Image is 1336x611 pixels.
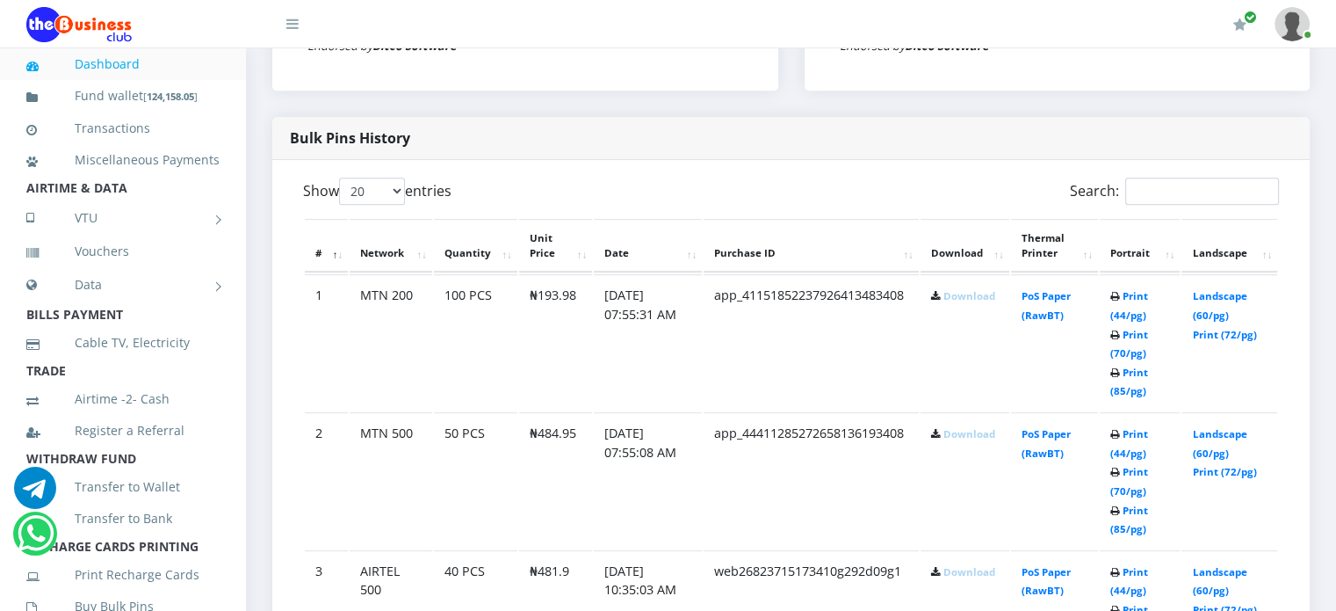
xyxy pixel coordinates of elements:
[594,274,702,411] td: [DATE] 07:55:31 AM
[1181,219,1277,273] th: Landscape: activate to sort column ascending
[1110,504,1148,536] a: Print (85/pg)
[290,128,410,148] strong: Bulk Pins History
[1233,18,1246,32] i: Renew/Upgrade Subscription
[307,38,457,54] small: Endorsed by
[1110,366,1148,398] a: Print (85/pg)
[1100,219,1181,273] th: Portrait: activate to sort column ascending
[18,526,54,555] a: Chat for support
[26,196,220,240] a: VTU
[350,274,432,411] td: MTN 200
[26,44,220,84] a: Dashboard
[434,219,517,273] th: Quantity: activate to sort column ascending
[26,323,220,363] a: Cable TV, Electricity
[26,76,220,117] a: Fund wallet[124,158.05]
[1192,328,1256,341] a: Print (72/pg)
[1022,289,1071,322] a: PoS Paper (RawBT)
[1192,465,1256,478] a: Print (72/pg)
[350,219,432,273] th: Network: activate to sort column ascending
[1192,565,1246,598] a: Landscape (60/pg)
[943,289,995,302] a: Download
[434,274,517,411] td: 100 PCS
[943,565,995,578] a: Download
[26,411,220,451] a: Register a Referral
[26,379,220,419] a: Airtime -2- Cash
[147,90,194,103] b: 124,158.05
[26,263,220,307] a: Data
[305,274,348,411] td: 1
[704,412,919,549] td: app_44411285272658136193408
[1070,178,1279,205] label: Search:
[1110,289,1148,322] a: Print (44/pg)
[519,219,592,273] th: Unit Price: activate to sort column ascending
[921,219,1009,273] th: Download: activate to sort column ascending
[1110,465,1148,498] a: Print (70/pg)
[26,7,132,42] img: Logo
[1110,427,1148,460] a: Print (44/pg)
[305,219,348,273] th: #: activate to sort column descending
[143,90,198,103] small: [ ]
[1192,427,1246,460] a: Landscape (60/pg)
[704,219,919,273] th: Purchase ID: activate to sort column ascending
[1192,289,1246,322] a: Landscape (60/pg)
[1022,427,1071,460] a: PoS Paper (RawBT)
[905,38,989,54] strong: Ditco Software
[26,108,220,149] a: Transactions
[1110,328,1148,360] a: Print (70/pg)
[1125,178,1279,205] input: Search:
[1022,565,1071,598] a: PoS Paper (RawBT)
[1244,11,1257,24] span: Renew/Upgrade Subscription
[372,38,457,54] strong: Ditco Software
[943,427,995,440] a: Download
[26,467,220,507] a: Transfer to Wallet
[1110,565,1148,598] a: Print (44/pg)
[26,140,220,180] a: Miscellaneous Payments
[519,412,592,549] td: ₦484.95
[350,412,432,549] td: MTN 500
[840,38,989,54] small: Endorsed by
[594,219,702,273] th: Date: activate to sort column ascending
[1011,219,1098,273] th: Thermal Printer: activate to sort column ascending
[594,412,702,549] td: [DATE] 07:55:08 AM
[704,274,919,411] td: app_41151852237926413483408
[26,555,220,595] a: Print Recharge Cards
[26,231,220,272] a: Vouchers
[14,480,56,509] a: Chat for support
[519,274,592,411] td: ₦193.98
[303,178,451,205] label: Show entries
[339,178,405,205] select: Showentries
[26,498,220,539] a: Transfer to Bank
[305,412,348,549] td: 2
[1275,7,1310,41] img: User
[434,412,517,549] td: 50 PCS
